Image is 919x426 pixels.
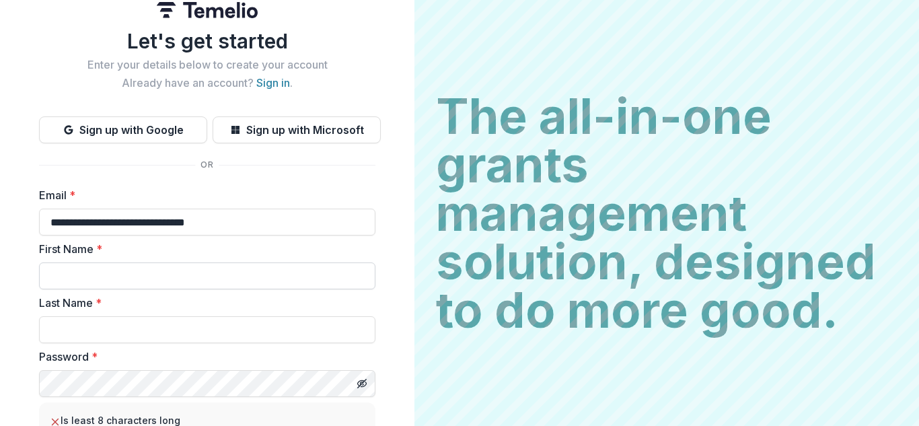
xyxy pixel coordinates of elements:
label: First Name [39,241,367,257]
button: Sign up with Microsoft [213,116,381,143]
button: Toggle password visibility [351,373,373,394]
h1: Let's get started [39,29,375,53]
h2: Already have an account? . [39,77,375,90]
label: Last Name [39,295,367,311]
label: Email [39,187,367,203]
button: Sign up with Google [39,116,207,143]
img: Temelio [157,2,258,18]
a: Sign in [256,76,290,90]
h2: Enter your details below to create your account [39,59,375,71]
label: Password [39,349,367,365]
